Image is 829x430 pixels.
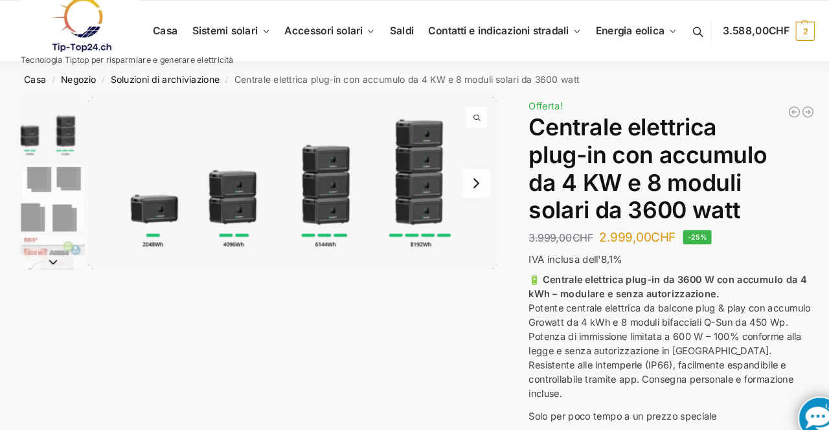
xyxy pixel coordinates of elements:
[425,23,559,36] font: Contatti e indicazioni stradali
[521,107,748,213] font: Centrale elettrica plug-in con accumulo da 4 KW e 8 moduli solari da 3600 watt
[775,21,793,39] span: 2
[705,23,769,36] span: 3.588,00
[767,100,780,113] a: Centrale elettrica da balcone con modulo solare da 890 watt e accumulo Zendure da 1 kW/h
[231,72,234,80] font: /
[32,93,97,157] li: 1 / 9
[584,23,650,36] font: Energia eolica
[521,221,562,233] font: 3.999,00
[780,100,793,113] a: Centrale elettrica da balcone da 1780 Watt con batteria di accumulo Zendure da 4 KWh, in grado di...
[13,59,817,93] nav: Briciole di pane
[637,220,661,233] font: CHF
[100,93,490,256] a: growatt noah 2000 estensione flessibile scalatagrowatt noah 2000 estensione flessibile scalata
[240,71,569,81] font: Centrale elettrica plug-in con accumulo da 4 KW e 8 moduli solari da 3600 watt
[705,10,793,49] a: 3.588,00CHF 2
[672,222,691,230] font: -25%
[388,23,411,36] font: Saldi
[36,224,97,286] img: Nep800
[36,159,97,221] img: 6 moduli bificiaL
[36,243,97,256] button: Diapositiva successiva
[420,1,576,59] a: Contatti e indicazioni stradali
[521,95,553,106] font: Offerta!
[288,23,362,36] font: Accessori solari
[199,23,262,36] font: Sistemi solari
[457,161,484,188] button: Diapositiva successiva
[32,157,97,222] li: 2 / 9
[100,93,490,256] li: 1 / 9
[588,220,637,233] font: 2.999,00
[521,288,789,381] font: Potente centrale elettrica da balcone plug & play con accumulo Growatt da 4 kWh e 8 moduli bifacc...
[521,391,700,402] font: Solo per poco tempo a un prezzo speciale
[39,71,60,81] a: Casa
[521,242,610,253] font: IVA inclusa dell'8,1%
[749,23,769,36] span: CHF
[66,72,69,80] font: /
[562,221,582,233] font: CHF
[521,261,786,286] font: 🔋 Centrale elettrica plug-in da 3600 W con accumulo da 4 kWh – modulare e senza autorizzazione.
[32,222,97,287] li: 3 / 9
[282,1,380,59] a: Accessori solari
[36,93,97,156] img: Growatt-NOAH-2000-estensione-flessibile
[383,1,416,59] a: Saldi
[74,71,108,81] a: Negozio
[36,52,239,62] font: Tecnologia Tiptop per risparmiare e generare elettricità
[579,1,667,59] a: Energia eolica
[100,93,490,256] img: Growatt-NOAH-2000-estensione-flessibile
[113,72,116,80] font: /
[122,71,226,81] a: Soluzioni di archiviazione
